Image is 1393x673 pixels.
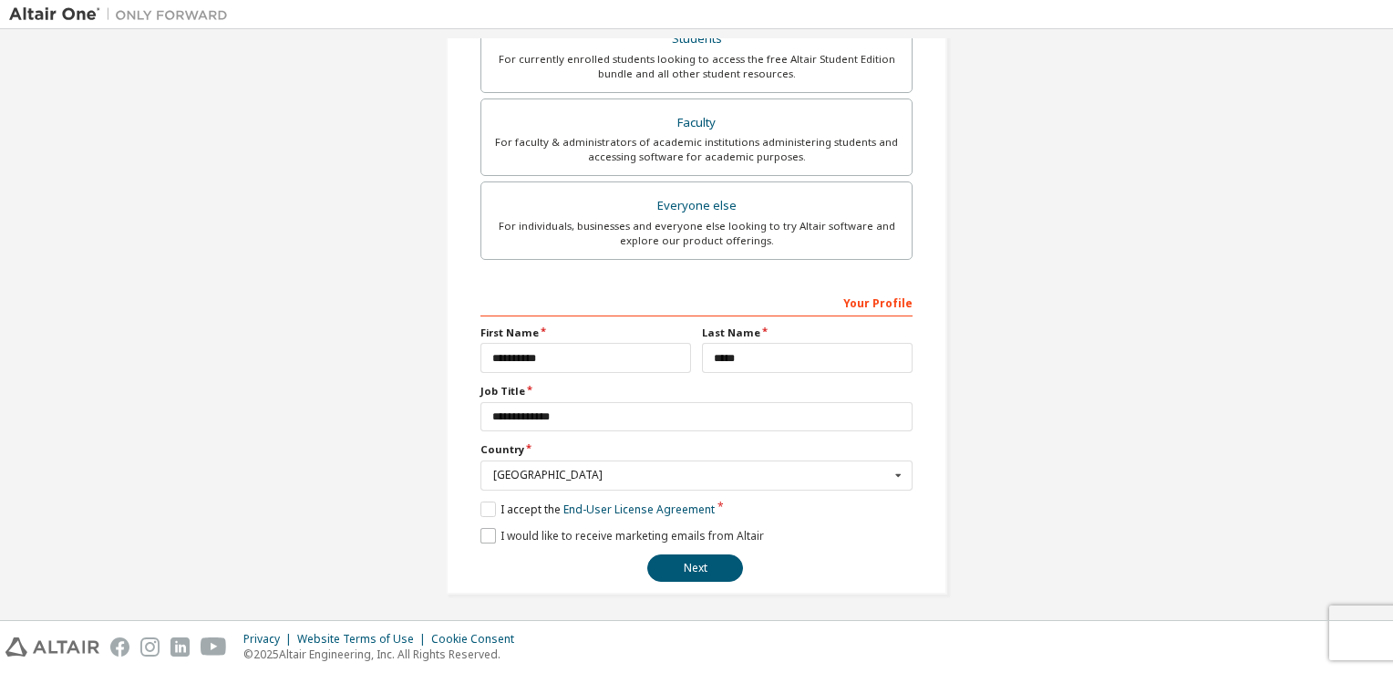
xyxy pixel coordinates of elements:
[492,26,901,52] div: Students
[493,470,890,481] div: [GEOGRAPHIC_DATA]
[492,193,901,219] div: Everyone else
[480,287,913,316] div: Your Profile
[201,637,227,657] img: youtube.svg
[243,647,525,662] p: © 2025 Altair Engineering, Inc. All Rights Reserved.
[5,637,99,657] img: altair_logo.svg
[480,384,913,399] label: Job Title
[480,442,913,457] label: Country
[647,554,743,582] button: Next
[170,637,190,657] img: linkedin.svg
[563,502,715,517] a: End-User License Agreement
[492,52,901,81] div: For currently enrolled students looking to access the free Altair Student Edition bundle and all ...
[492,110,901,136] div: Faculty
[243,632,297,647] div: Privacy
[480,528,764,544] label: I would like to receive marketing emails from Altair
[140,637,160,657] img: instagram.svg
[431,632,525,647] div: Cookie Consent
[9,5,237,24] img: Altair One
[702,326,913,340] label: Last Name
[492,219,901,248] div: For individuals, businesses and everyone else looking to try Altair software and explore our prod...
[297,632,431,647] div: Website Terms of Use
[492,135,901,164] div: For faculty & administrators of academic institutions administering students and accessing softwa...
[110,637,129,657] img: facebook.svg
[480,326,691,340] label: First Name
[480,502,715,517] label: I accept the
